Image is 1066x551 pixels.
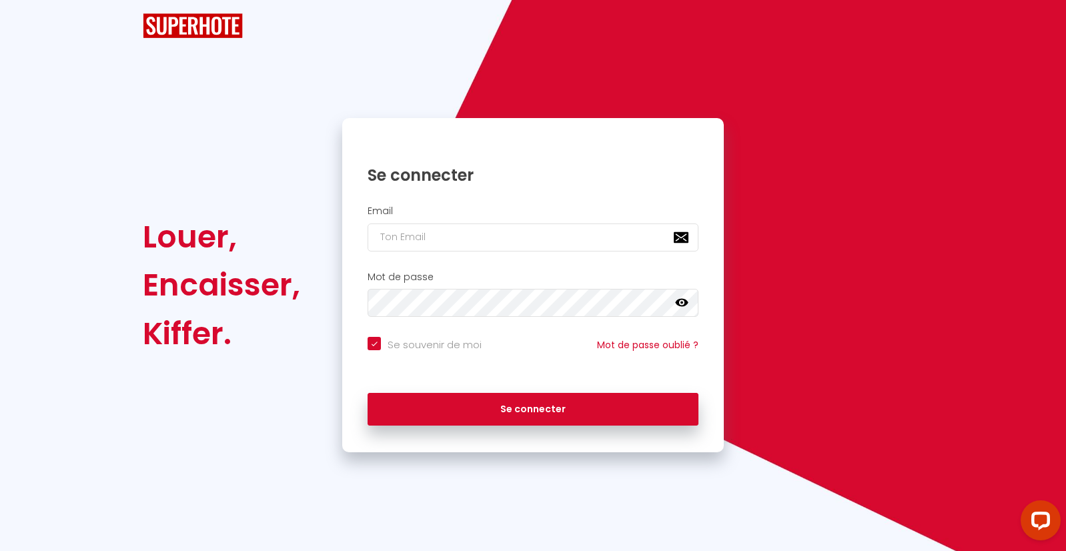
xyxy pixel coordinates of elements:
div: Kiffer. [143,310,300,358]
div: Encaisser, [143,261,300,309]
div: Louer, [143,213,300,261]
iframe: LiveChat chat widget [1010,495,1066,551]
input: Ton Email [368,223,698,251]
h2: Mot de passe [368,271,698,283]
img: SuperHote logo [143,13,243,38]
a: Mot de passe oublié ? [597,338,698,352]
h1: Se connecter [368,165,698,185]
h2: Email [368,205,698,217]
button: Se connecter [368,393,698,426]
